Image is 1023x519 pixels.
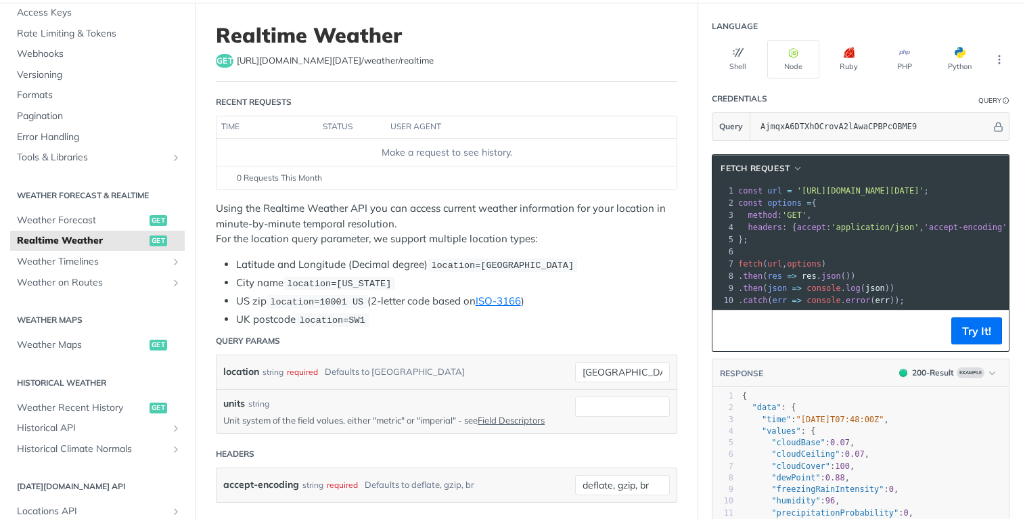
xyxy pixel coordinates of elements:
[712,246,735,258] div: 6
[327,475,358,495] div: required
[743,271,763,281] span: then
[742,391,747,401] span: {
[742,449,869,459] span: : ,
[797,186,924,196] span: '[URL][DOMAIN_NAME][DATE]'
[845,449,865,459] span: 0.07
[738,198,763,208] span: const
[721,162,790,175] span: fetch Request
[712,209,735,221] div: 3
[951,317,1002,344] button: Try It!
[17,68,181,82] span: Versioning
[10,106,185,127] a: Pagination
[712,495,733,507] div: 10
[223,362,259,382] label: location
[17,89,181,102] span: Formats
[831,223,919,232] span: 'application/json'
[712,449,733,460] div: 6
[771,508,899,518] span: "precipitationProbability"
[216,23,677,47] h1: Realtime Weather
[787,186,792,196] span: =
[170,152,181,163] button: Show subpages for Tools & Libraries
[10,314,185,326] h2: Weather Maps
[216,448,254,460] div: Headers
[10,65,185,85] a: Versioning
[806,198,811,208] span: =
[934,40,986,78] button: Python
[978,95,1009,106] div: QueryInformation
[10,3,185,23] a: Access Keys
[170,444,181,455] button: Show subpages for Historical Climate Normals
[712,426,733,437] div: 4
[325,362,465,382] div: Defaults to [GEOGRAPHIC_DATA]
[738,235,748,244] span: };
[835,461,850,471] span: 100
[10,189,185,202] h2: Weather Forecast & realtime
[787,271,796,281] span: =>
[782,210,806,220] span: 'GET'
[17,443,167,456] span: Historical Climate Normals
[742,484,899,494] span: : ,
[892,366,1002,380] button: 200200-ResultExample
[712,472,733,484] div: 8
[216,96,292,108] div: Recent Requests
[712,258,735,270] div: 7
[17,422,167,435] span: Historical API
[712,507,733,519] div: 11
[797,223,826,232] span: accept
[712,390,733,402] div: 1
[150,403,167,413] span: get
[743,296,767,305] span: catch
[10,127,185,148] a: Error Handling
[738,296,905,305] span: . ( . ( ));
[767,198,802,208] span: options
[742,403,796,412] span: : {
[712,40,764,78] button: Shell
[771,438,825,447] span: "cloudBase"
[1003,97,1009,104] i: Information
[742,508,913,518] span: : ,
[787,259,821,269] span: options
[738,284,894,293] span: . ( . ( ))
[223,397,245,411] label: units
[712,197,735,209] div: 2
[17,214,146,227] span: Weather Forecast
[299,315,365,325] span: location=SW1
[10,377,185,389] h2: Historical Weather
[712,402,733,413] div: 2
[742,461,855,471] span: : ,
[236,257,677,273] li: Latitude and Longitude (Decimal degree)
[767,186,782,196] span: url
[476,294,521,307] a: ISO-3166
[236,275,677,291] li: City name
[846,296,870,305] span: error
[17,131,181,144] span: Error Handling
[773,296,788,305] span: err
[712,270,735,282] div: 8
[889,484,894,494] span: 0
[170,423,181,434] button: Show subpages for Historical API
[912,367,954,379] div: 200 - Result
[742,426,815,436] span: : {
[10,210,185,231] a: Weather Forecastget
[821,271,841,281] span: json
[236,312,677,328] li: UK postcode
[712,437,733,449] div: 5
[10,439,185,459] a: Historical Climate NormalsShow subpages for Historical Climate Normals
[216,54,233,68] span: get
[170,506,181,517] button: Show subpages for Locations API
[771,496,820,505] span: "humidity"
[287,362,318,382] div: required
[17,27,181,41] span: Rate Limiting & Tokens
[767,271,782,281] span: res
[771,461,830,471] span: "cloudCover"
[738,259,826,269] span: ( , )
[716,162,807,175] button: fetch Request
[287,279,391,289] span: location=[US_STATE]
[830,438,850,447] span: 0.07
[802,271,817,281] span: res
[738,186,929,196] span: ;
[17,47,181,61] span: Webhooks
[10,335,185,355] a: Weather Mapsget
[762,415,791,424] span: "time"
[712,414,733,426] div: 3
